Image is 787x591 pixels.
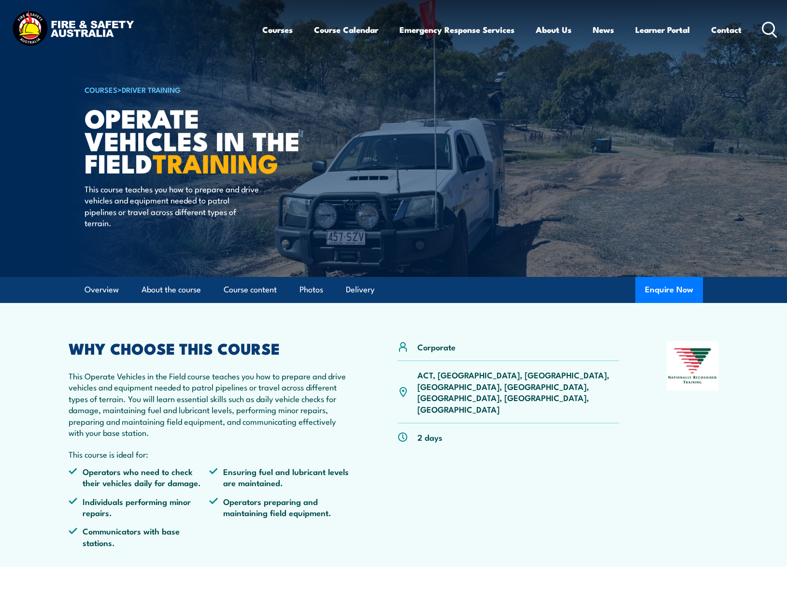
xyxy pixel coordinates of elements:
[593,17,614,43] a: News
[69,448,351,460] p: This course is ideal for:
[122,84,181,95] a: Driver Training
[69,496,210,519] li: Individuals performing minor repairs.
[224,277,277,303] a: Course content
[69,525,210,548] li: Communicators with base stations.
[85,277,119,303] a: Overview
[346,277,374,303] a: Delivery
[142,277,201,303] a: About the course
[400,17,515,43] a: Emergency Response Services
[85,106,323,174] h1: Operate Vehicles in the Field
[417,432,443,443] p: 2 days
[262,17,293,43] a: Courses
[300,277,323,303] a: Photos
[69,341,351,355] h2: WHY CHOOSE THIS COURSE
[69,466,210,489] li: Operators who need to check their vehicles daily for damage.
[667,341,719,390] img: Nationally Recognised Training logo.
[85,183,261,229] p: This course teaches you how to prepare and drive vehicles and equipment needed to patrol pipeline...
[85,84,323,95] h6: >
[711,17,742,43] a: Contact
[85,84,117,95] a: COURSES
[635,277,703,303] button: Enquire Now
[417,341,456,352] p: Corporate
[417,369,620,415] p: ACT, [GEOGRAPHIC_DATA], [GEOGRAPHIC_DATA], [GEOGRAPHIC_DATA], [GEOGRAPHIC_DATA], [GEOGRAPHIC_DATA...
[209,496,350,519] li: Operators preparing and maintaining field equipment.
[153,142,278,182] strong: TRAINING
[536,17,572,43] a: About Us
[69,370,351,438] p: This Operate Vehicles in the Field course teaches you how to prepare and drive vehicles and equip...
[635,17,690,43] a: Learner Portal
[314,17,378,43] a: Course Calendar
[209,466,350,489] li: Ensuring fuel and lubricant levels are maintained.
